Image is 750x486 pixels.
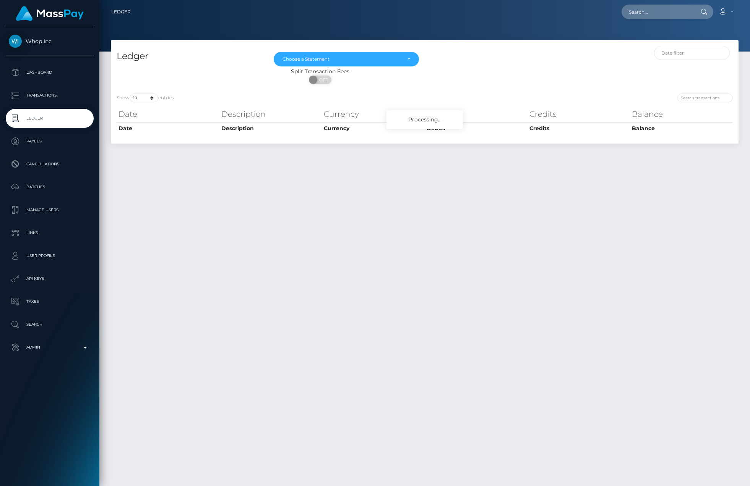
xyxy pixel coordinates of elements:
[6,86,94,105] a: Transactions
[219,107,322,122] th: Description
[322,107,425,122] th: Currency
[9,35,22,48] img: Whop Inc
[117,122,219,134] th: Date
[630,122,733,134] th: Balance
[313,76,332,84] span: OFF
[9,342,91,353] p: Admin
[6,315,94,334] a: Search
[9,227,91,239] p: Links
[654,46,730,60] input: Date filter
[9,250,91,262] p: User Profile
[9,136,91,147] p: Payees
[117,107,219,122] th: Date
[622,5,693,19] input: Search...
[6,38,94,45] span: Whop Inc
[425,107,528,122] th: Debits
[6,63,94,82] a: Dashboard
[6,109,94,128] a: Ledger
[274,52,419,66] button: Choose a Statement
[282,56,402,62] div: Choose a Statement
[111,68,529,76] div: Split Transaction Fees
[6,269,94,288] a: API Keys
[9,296,91,307] p: Taxes
[9,90,91,101] p: Transactions
[9,67,91,78] p: Dashboard
[9,113,91,124] p: Ledger
[16,6,84,21] img: MassPay Logo
[386,110,463,129] div: Processing...
[528,122,630,134] th: Credits
[322,122,425,134] th: Currency
[528,107,630,122] th: Credits
[425,122,528,134] th: Debits
[9,204,91,216] p: Manage Users
[6,155,94,174] a: Cancellations
[6,223,94,242] a: Links
[630,107,733,122] th: Balance
[9,273,91,284] p: API Keys
[117,94,174,102] label: Show entries
[219,122,322,134] th: Description
[9,158,91,170] p: Cancellations
[117,50,262,63] h4: Ledger
[9,319,91,330] p: Search
[130,94,158,102] select: Showentries
[6,132,94,151] a: Payees
[6,200,94,220] a: Manage Users
[111,4,131,20] a: Ledger
[6,338,94,357] a: Admin
[9,181,91,193] p: Batches
[6,178,94,197] a: Batches
[677,94,733,102] input: Search transactions
[6,292,94,311] a: Taxes
[6,246,94,265] a: User Profile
